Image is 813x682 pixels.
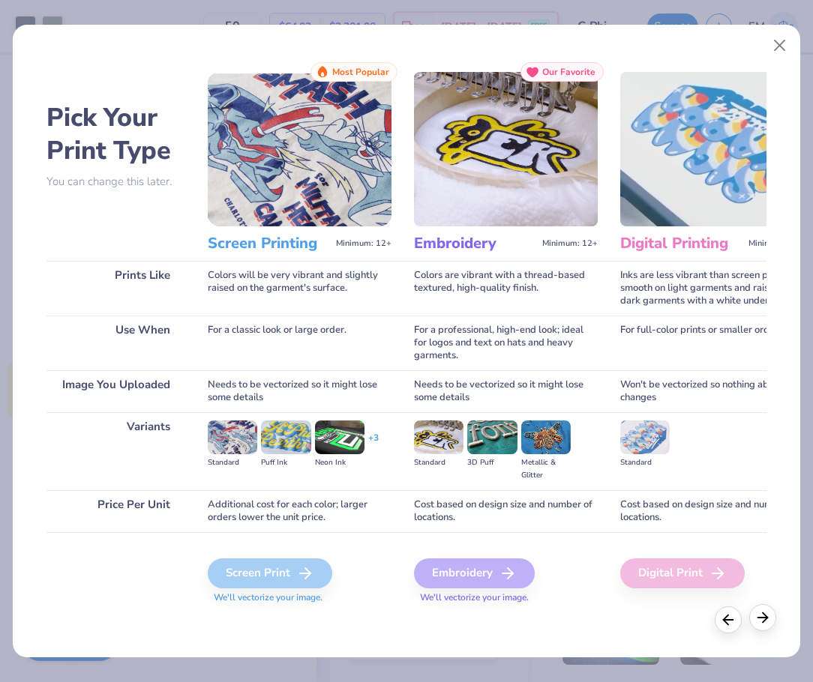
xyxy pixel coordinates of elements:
[336,238,391,249] span: Minimum: 12+
[748,238,804,249] span: Minimum: 12+
[208,420,257,453] img: Standard
[467,420,517,453] img: 3D Puff
[46,490,185,532] div: Price Per Unit
[208,72,391,226] img: Screen Printing
[208,558,332,588] div: Screen Print
[620,316,804,370] div: For full-color prints or smaller orders.
[620,490,804,532] div: Cost based on design size and number of locations.
[46,316,185,370] div: Use When
[620,420,670,453] img: Standard
[620,558,745,588] div: Digital Print
[208,456,257,469] div: Standard
[315,420,364,453] img: Neon Ink
[414,261,598,316] div: Colors are vibrant with a thread-based textured, high-quality finish.
[765,31,793,60] button: Close
[414,558,535,588] div: Embroidery
[46,412,185,489] div: Variants
[620,234,742,253] h3: Digital Printing
[414,234,536,253] h3: Embroidery
[208,591,391,604] span: We'll vectorize your image.
[521,456,571,482] div: Metallic & Glitter
[414,370,598,412] div: Needs to be vectorized so it might lose some details
[261,420,310,453] img: Puff Ink
[620,456,670,469] div: Standard
[208,316,391,370] div: For a classic look or large order.
[414,72,598,226] img: Embroidery
[46,175,185,188] p: You can change this later.
[368,432,379,457] div: + 3
[46,261,185,316] div: Prints Like
[620,72,804,226] img: Digital Printing
[542,238,598,249] span: Minimum: 12+
[208,234,330,253] h3: Screen Printing
[208,261,391,316] div: Colors will be very vibrant and slightly raised on the garment's surface.
[46,370,185,412] div: Image You Uploaded
[261,456,310,469] div: Puff Ink
[315,456,364,469] div: Neon Ink
[332,67,389,77] span: Most Popular
[414,591,598,604] span: We'll vectorize your image.
[208,370,391,412] div: Needs to be vectorized so it might lose some details
[620,261,804,316] div: Inks are less vibrant than screen printing; smooth on light garments and raised on dark garments ...
[414,456,463,469] div: Standard
[414,490,598,532] div: Cost based on design size and number of locations.
[521,420,571,453] img: Metallic & Glitter
[414,420,463,453] img: Standard
[542,67,595,77] span: Our Favorite
[46,101,185,167] h2: Pick Your Print Type
[620,370,804,412] div: Won't be vectorized so nothing about it changes
[208,490,391,532] div: Additional cost for each color; larger orders lower the unit price.
[467,456,517,469] div: 3D Puff
[414,316,598,370] div: For a professional, high-end look; ideal for logos and text on hats and heavy garments.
